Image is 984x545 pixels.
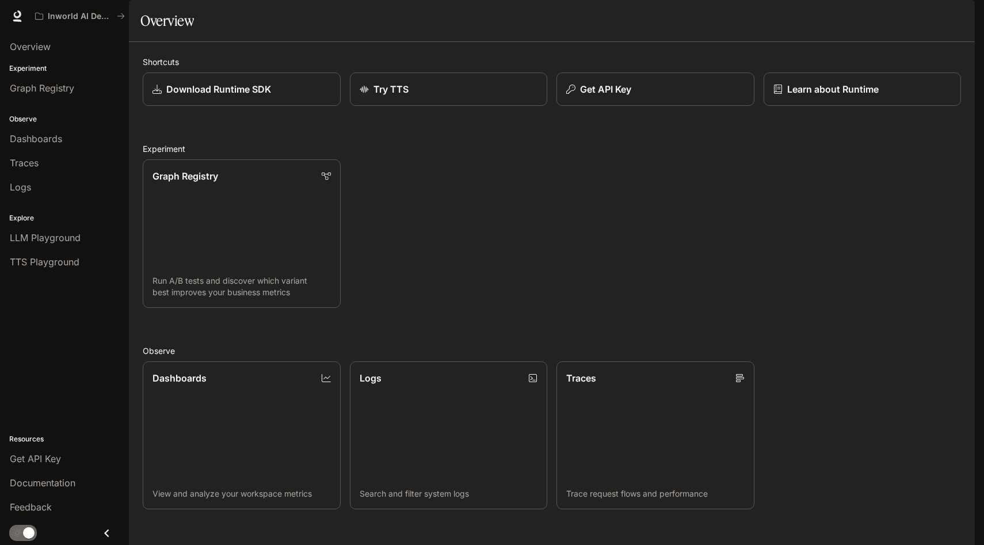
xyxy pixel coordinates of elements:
a: TracesTrace request flows and performance [556,361,754,510]
p: Traces [566,371,596,385]
p: Try TTS [373,82,409,96]
h2: Experiment [143,143,961,155]
p: Search and filter system logs [360,488,538,500]
h1: Overview [140,9,194,32]
p: Get API Key [580,82,631,96]
h2: Observe [143,345,961,357]
a: DashboardsView and analyze your workspace metrics [143,361,341,510]
p: Run A/B tests and discover which variant best improves your business metrics [152,275,331,298]
p: Trace request flows and performance [566,488,745,500]
a: LogsSearch and filter system logs [350,361,548,510]
p: Logs [360,371,382,385]
p: Graph Registry [152,169,218,183]
p: Learn about Runtime [787,82,879,96]
button: Get API Key [556,73,754,106]
h2: Shortcuts [143,56,961,68]
a: Graph RegistryRun A/B tests and discover which variant best improves your business metrics [143,159,341,308]
p: Inworld AI Demos [48,12,112,21]
a: Try TTS [350,73,548,106]
a: Download Runtime SDK [143,73,341,106]
p: Download Runtime SDK [166,82,271,96]
p: View and analyze your workspace metrics [152,488,331,500]
a: Learn about Runtime [764,73,962,106]
p: Dashboards [152,371,207,385]
button: All workspaces [30,5,130,28]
